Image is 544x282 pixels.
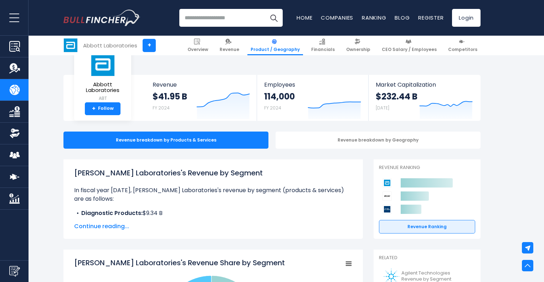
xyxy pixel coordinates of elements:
[264,81,361,88] span: Employees
[74,222,352,231] span: Continue reading...
[74,186,352,203] p: In fiscal year [DATE], [PERSON_NAME] Laboratories's revenue by segment (products & services) are ...
[376,81,473,88] span: Market Capitalization
[247,36,303,55] a: Product / Geography
[382,47,437,52] span: CEO Salary / Employees
[395,14,410,21] a: Blog
[83,41,137,50] div: Abbott Laboratories
[379,36,440,55] a: CEO Salary / Employees
[74,258,285,268] tspan: [PERSON_NAME] Laboratories's Revenue Share by Segment
[153,105,170,111] small: FY 2024
[85,102,120,115] a: +Follow
[80,82,125,93] span: Abbott Laboratories
[311,47,335,52] span: Financials
[153,81,250,88] span: Revenue
[63,132,268,149] div: Revenue breakdown by Products & Services
[418,14,443,21] a: Register
[264,91,295,102] strong: 114,000
[153,91,187,102] strong: $41.95 B
[90,52,115,76] img: ABT logo
[343,36,374,55] a: Ownership
[379,220,475,234] a: Revenue Ranking
[369,75,480,121] a: Market Capitalization $232.44 B [DATE]
[321,14,353,21] a: Companies
[145,75,257,121] a: Revenue $41.95 B FY 2024
[63,10,140,26] a: Go to homepage
[63,10,140,26] img: Bullfincher logo
[346,47,370,52] span: Ownership
[383,205,392,214] img: Boston Scientific Corporation competitors logo
[80,95,125,102] small: ABT
[264,105,281,111] small: FY 2024
[383,178,392,188] img: Abbott Laboratories competitors logo
[308,36,338,55] a: Financials
[188,47,208,52] span: Overview
[92,106,96,112] strong: +
[184,36,211,55] a: Overview
[220,47,239,52] span: Revenue
[379,165,475,171] p: Revenue Ranking
[445,36,481,55] a: Competitors
[383,191,392,201] img: Stryker Corporation competitors logo
[362,14,386,21] a: Ranking
[297,14,312,21] a: Home
[143,39,156,52] a: +
[379,255,475,261] p: Related
[448,47,477,52] span: Competitors
[81,209,143,217] b: Diagnostic Products:
[276,132,481,149] div: Revenue breakdown by Geography
[376,91,417,102] strong: $232.44 B
[216,36,242,55] a: Revenue
[251,47,300,52] span: Product / Geography
[74,209,352,217] li: $9.34 B
[79,52,126,102] a: Abbott Laboratories ABT
[265,9,283,27] button: Search
[376,105,389,111] small: [DATE]
[64,39,77,52] img: ABT logo
[9,128,20,139] img: Ownership
[257,75,368,121] a: Employees 114,000 FY 2024
[74,168,352,178] h1: [PERSON_NAME] Laboratories's Revenue by Segment
[452,9,481,27] a: Login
